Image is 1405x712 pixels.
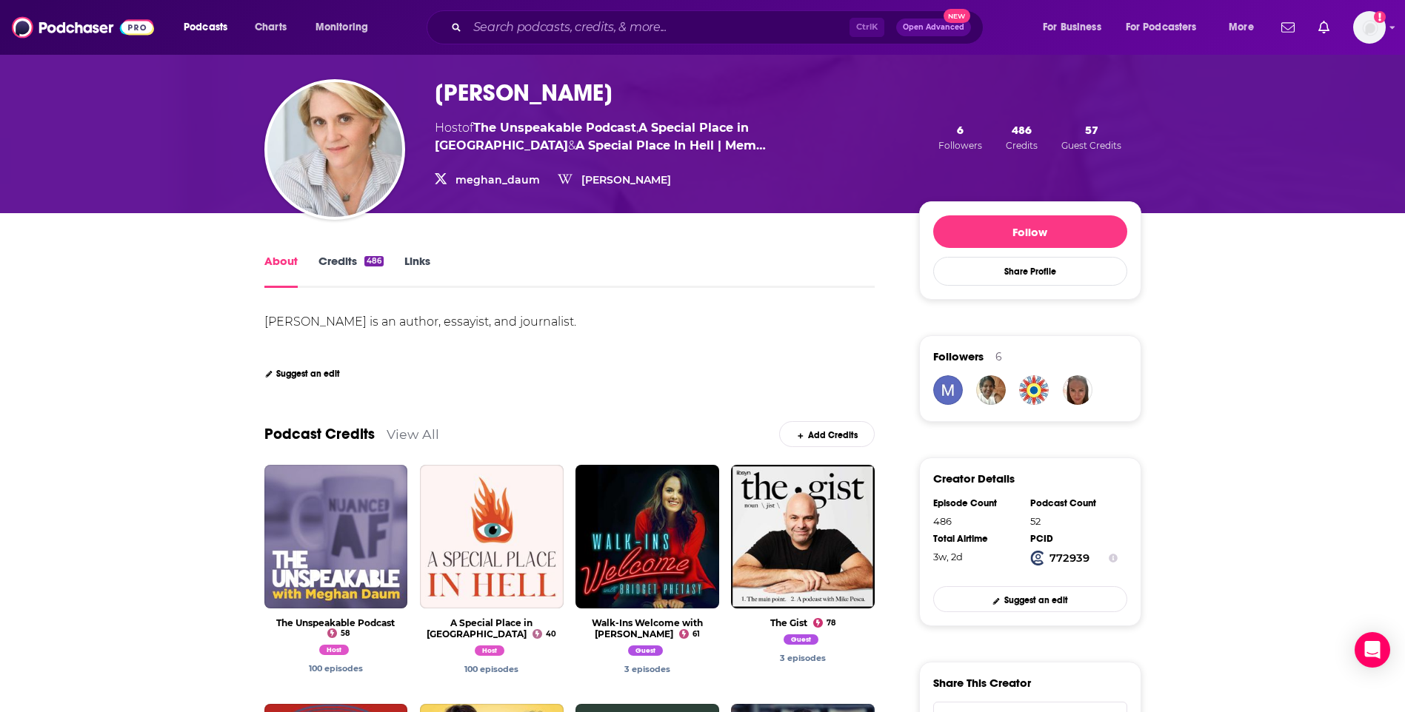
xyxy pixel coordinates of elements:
[679,629,700,639] a: 61
[1312,15,1335,40] a: Show notifications dropdown
[1049,551,1089,565] strong: 772939
[933,257,1127,286] button: Share Profile
[1012,123,1032,137] span: 486
[896,19,971,36] button: Open AdvancedNew
[467,16,850,39] input: Search podcasts, credits, & more...
[184,17,227,38] span: Podcasts
[770,617,807,628] a: The Gist
[933,375,963,405] img: MaggieLN
[933,551,963,562] span: 570 hours, 51 minutes, 21 seconds
[1374,11,1386,23] svg: Add a profile image
[475,648,508,658] a: Meghan Daum
[435,121,462,135] span: Host
[1057,122,1126,152] button: 57Guest Credits
[764,574,842,600] a: ViewCredit
[957,123,964,137] span: 6
[602,520,693,546] a: View Podcast
[441,10,998,44] div: Search podcasts, credits, & more...
[546,631,556,637] span: 40
[1032,16,1120,39] button: open menu
[1275,15,1301,40] a: Show notifications dropdown
[341,631,350,637] span: 58
[933,586,1127,612] a: Suggest an edit
[628,645,663,656] span: Guest
[934,122,987,152] button: 6Followers
[475,645,504,656] span: Host
[933,215,1127,248] button: Follow
[903,24,964,31] span: Open Advanced
[575,138,766,152] a: A Special Place In Hell | Members Exclusive
[1353,11,1386,44] button: Show profile menu
[245,16,296,39] a: Charts
[267,82,402,217] img: Meghan Daum
[533,629,556,639] a: 40
[464,664,518,674] a: Meghan Daum
[1019,375,1049,405] img: jkiryakoza
[933,515,1021,527] div: 486
[933,676,1031,690] h3: Share This Creator
[784,634,818,645] span: Guest
[455,173,540,187] a: meghan_daum
[297,574,375,600] a: ViewCredit
[1030,533,1118,545] div: PCID
[1006,140,1038,151] span: Credits
[568,138,575,152] span: &
[933,349,984,363] span: Followers
[12,13,154,41] a: Podchaser - Follow, Share and Rate Podcasts
[1030,497,1118,509] div: Podcast Count
[581,173,671,187] a: [PERSON_NAME]
[1030,551,1045,565] img: Podchaser Creator ID logo
[1001,122,1042,152] button: 486Credits
[784,637,822,647] a: Meghan Daum
[1116,16,1218,39] button: open menu
[1353,11,1386,44] img: User Profile
[364,256,384,266] div: 486
[636,121,638,135] span: ,
[1043,17,1101,38] span: For Business
[319,647,353,657] a: Meghan Daum
[944,9,970,23] span: New
[933,497,1021,509] div: Episode Count
[1355,632,1390,668] div: Open Intercom Messenger
[609,574,687,600] a: ViewCredit
[592,617,703,639] a: Walk-Ins Welcome with Bridget Phetasy
[255,17,287,38] span: Charts
[1030,515,1118,527] div: 52
[1126,17,1197,38] span: For Podcasters
[779,421,875,447] a: Add Credits
[462,121,636,135] span: of
[404,254,430,288] a: Links
[1109,551,1118,565] button: Show Info
[1063,375,1092,405] img: jen.poyerack
[309,663,363,674] a: Meghan Daum
[780,653,826,663] a: Meghan Daum
[624,664,670,674] a: Meghan Daum
[1085,123,1098,137] span: 57
[850,18,884,37] span: Ctrl K
[693,631,700,637] span: 61
[995,350,1002,363] div: 6
[453,574,530,600] a: ViewCredit
[758,520,849,546] a: View Podcast
[1061,140,1121,151] span: Guest Credits
[427,617,533,639] a: A Special Place in Hell
[976,375,1006,405] img: JudyP
[318,254,384,288] a: Credits486
[933,533,1021,545] div: Total Airtime
[290,520,381,546] a: View Podcast
[813,618,835,628] a: 78
[319,645,349,655] span: Host
[276,617,395,628] a: The Unspeakable Podcast
[264,425,375,443] a: Podcast Credits
[628,648,667,658] a: Meghan Daum
[316,17,368,38] span: Monitoring
[827,620,835,626] span: 78
[938,140,982,151] span: Followers
[387,426,439,442] a: View All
